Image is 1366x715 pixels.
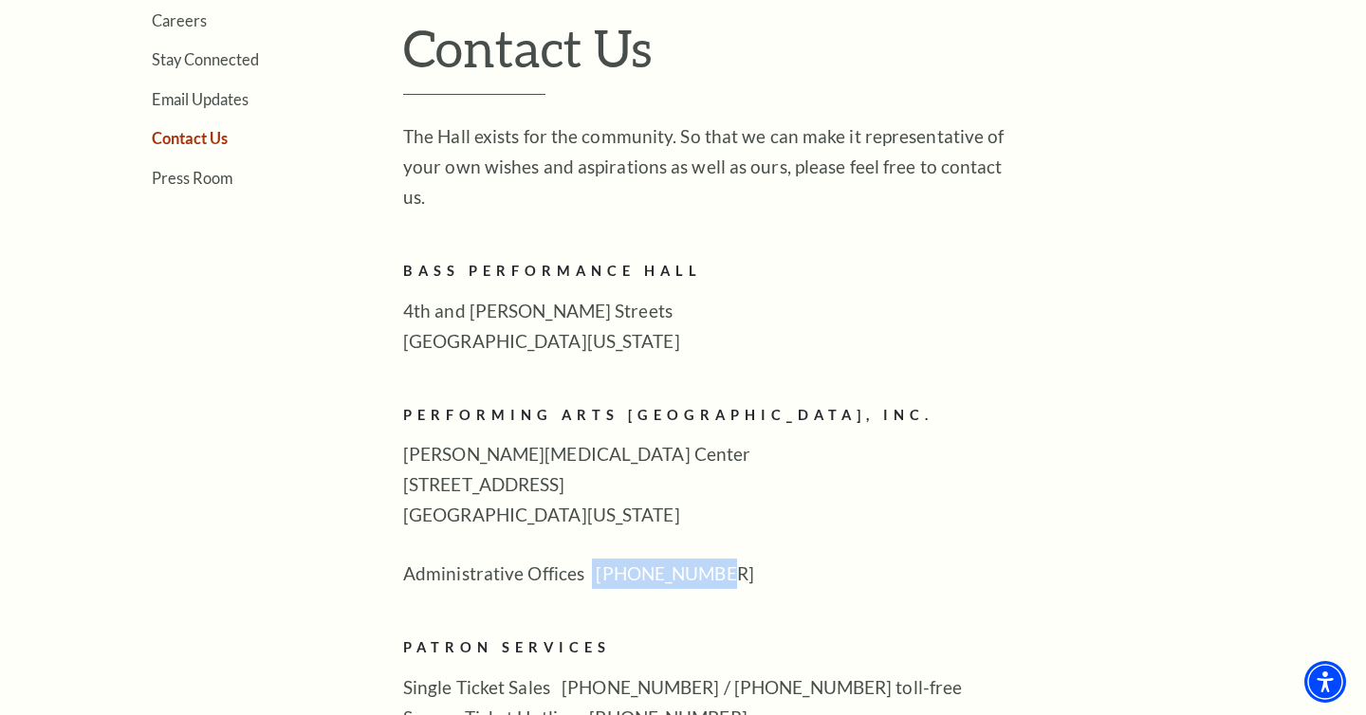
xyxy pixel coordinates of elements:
[403,559,1020,589] p: Administrative Offices [PHONE_NUMBER]
[403,636,1020,660] h2: Patron Services
[152,129,228,147] a: Contact Us
[403,439,1020,530] p: [PERSON_NAME][MEDICAL_DATA] Center [STREET_ADDRESS] [GEOGRAPHIC_DATA][US_STATE]
[403,121,1020,212] p: The Hall exists for the community. So that we can make it representative of your own wishes and a...
[152,50,259,68] a: Stay Connected
[152,169,232,187] a: Press Room
[403,404,1020,428] h2: Performing Arts [GEOGRAPHIC_DATA], Inc.
[152,90,249,108] a: Email Updates
[403,296,1020,357] p: 4th and [PERSON_NAME] Streets [GEOGRAPHIC_DATA][US_STATE]
[403,260,1020,284] h2: Bass Performance Hall
[1304,661,1346,703] div: Accessibility Menu
[403,17,1271,95] h1: Contact Us
[152,11,207,29] a: Careers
